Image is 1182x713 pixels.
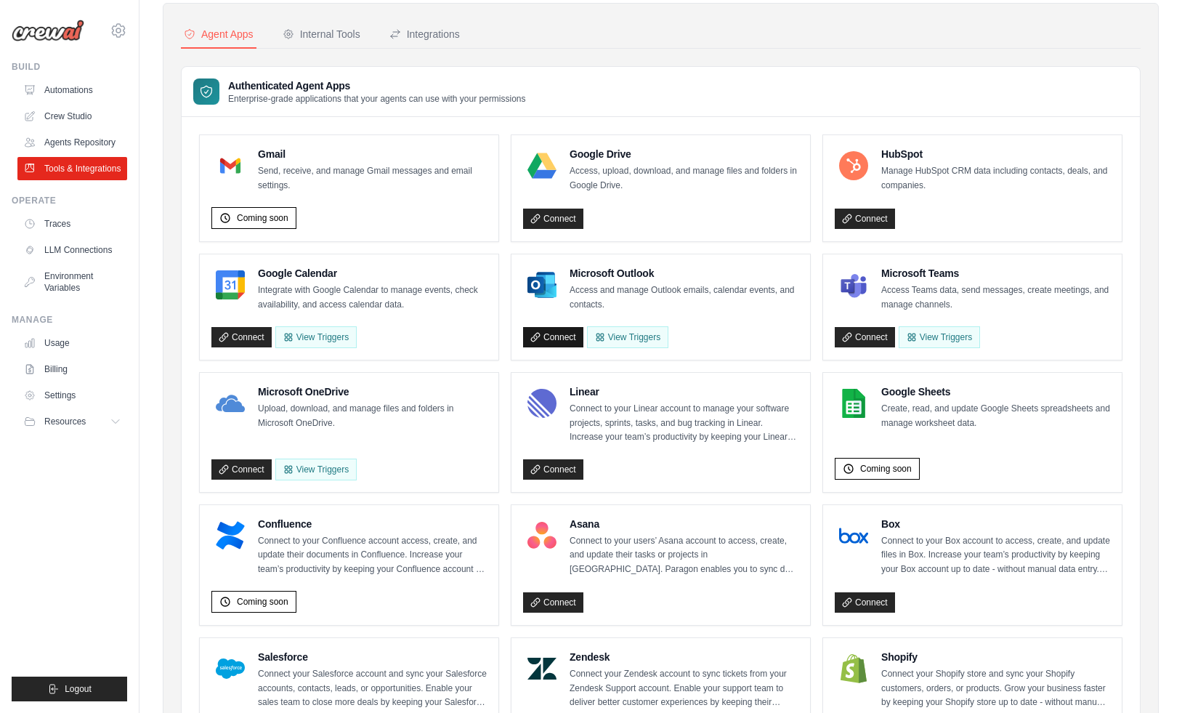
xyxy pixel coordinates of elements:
[228,93,526,105] p: Enterprise-grade applications that your agents can use with your permissions
[12,677,127,701] button: Logout
[216,151,245,180] img: Gmail Logo
[181,21,256,49] button: Agent Apps
[17,265,127,299] a: Environment Variables
[881,384,1110,399] h4: Google Sheets
[570,517,798,531] h4: Asana
[881,266,1110,281] h4: Microsoft Teams
[881,164,1110,193] p: Manage HubSpot CRM data including contacts, deals, and companies.
[839,270,868,299] img: Microsoft Teams Logo
[523,459,583,480] a: Connect
[228,78,526,93] h3: Authenticated Agent Apps
[523,209,583,229] a: Connect
[283,27,360,41] div: Internal Tools
[17,105,127,128] a: Crew Studio
[899,326,980,348] : View Triggers
[570,650,798,664] h4: Zendesk
[570,283,798,312] p: Access and manage Outlook emails, calendar events, and contacts.
[835,327,895,347] a: Connect
[258,534,487,577] p: Connect to your Confluence account access, create, and update their documents in Confluence. Incr...
[258,650,487,664] h4: Salesforce
[839,654,868,683] img: Shopify Logo
[881,517,1110,531] h4: Box
[12,20,84,41] img: Logo
[65,683,92,695] span: Logout
[184,27,254,41] div: Agent Apps
[44,416,86,427] span: Resources
[881,667,1110,710] p: Connect your Shopify store and sync your Shopify customers, orders, or products. Grow your busine...
[881,147,1110,161] h4: HubSpot
[17,384,127,407] a: Settings
[523,592,583,613] a: Connect
[835,592,895,613] a: Connect
[258,402,487,430] p: Upload, download, and manage files and folders in Microsoft OneDrive.
[587,326,668,348] : View Triggers
[258,283,487,312] p: Integrate with Google Calendar to manage events, check availability, and access calendar data.
[280,21,363,49] button: Internal Tools
[881,283,1110,312] p: Access Teams data, send messages, create meetings, and manage channels.
[881,534,1110,577] p: Connect to your Box account to access, create, and update files in Box. Increase your team’s prod...
[258,517,487,531] h4: Confluence
[12,314,127,326] div: Manage
[570,147,798,161] h4: Google Drive
[570,402,798,445] p: Connect to your Linear account to manage your software projects, sprints, tasks, and bug tracking...
[275,459,357,480] : View Triggers
[237,212,288,224] span: Coming soon
[258,384,487,399] h4: Microsoft OneDrive
[527,521,556,550] img: Asana Logo
[12,61,127,73] div: Build
[881,650,1110,664] h4: Shopify
[216,521,245,550] img: Confluence Logo
[389,27,460,41] div: Integrations
[570,667,798,710] p: Connect your Zendesk account to sync tickets from your Zendesk Support account. Enable your suppo...
[275,326,357,348] button: View Triggers
[17,358,127,381] a: Billing
[570,164,798,193] p: Access, upload, download, and manage files and folders in Google Drive.
[17,157,127,180] a: Tools & Integrations
[216,654,245,683] img: Salesforce Logo
[839,389,868,418] img: Google Sheets Logo
[570,266,798,281] h4: Microsoft Outlook
[527,151,556,180] img: Google Drive Logo
[17,238,127,262] a: LLM Connections
[216,270,245,299] img: Google Calendar Logo
[258,266,487,281] h4: Google Calendar
[258,147,487,161] h4: Gmail
[386,21,463,49] button: Integrations
[17,410,127,433] button: Resources
[839,151,868,180] img: HubSpot Logo
[211,327,272,347] a: Connect
[211,459,272,480] a: Connect
[17,78,127,102] a: Automations
[258,164,487,193] p: Send, receive, and manage Gmail messages and email settings.
[839,521,868,550] img: Box Logo
[570,534,798,577] p: Connect to your users’ Asana account to access, create, and update their tasks or projects in [GE...
[527,389,556,418] img: Linear Logo
[12,195,127,206] div: Operate
[17,131,127,154] a: Agents Repository
[835,209,895,229] a: Connect
[523,327,583,347] a: Connect
[237,596,288,608] span: Coming soon
[216,389,245,418] img: Microsoft OneDrive Logo
[881,402,1110,430] p: Create, read, and update Google Sheets spreadsheets and manage worksheet data.
[527,270,556,299] img: Microsoft Outlook Logo
[860,463,912,475] span: Coming soon
[258,667,487,710] p: Connect your Salesforce account and sync your Salesforce accounts, contacts, leads, or opportunit...
[527,654,556,683] img: Zendesk Logo
[570,384,798,399] h4: Linear
[17,331,127,355] a: Usage
[17,212,127,235] a: Traces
